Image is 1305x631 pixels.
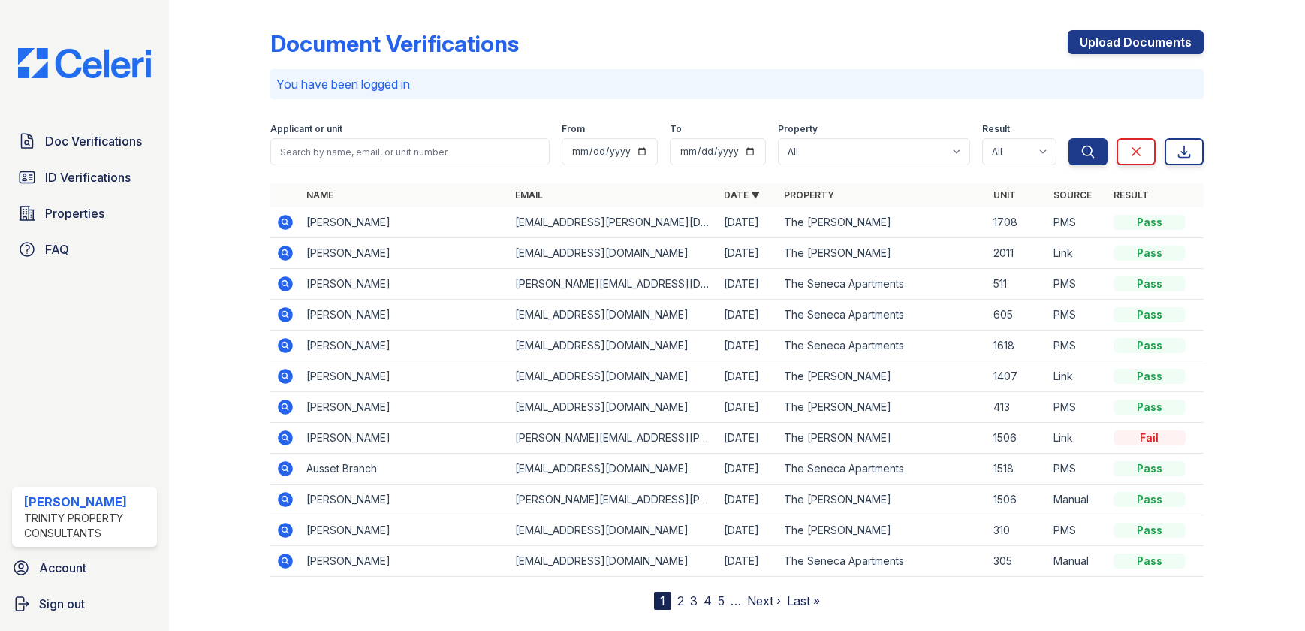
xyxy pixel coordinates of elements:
td: 1506 [987,485,1047,515]
span: … [731,592,741,610]
img: CE_Logo_Blue-a8612792a0a2168367f1c8372b55b34899dd931a85d93a1a3d3e32e68fde9ad4.png [6,48,163,78]
td: The Seneca Apartments [778,331,987,361]
td: [DATE] [718,238,778,269]
a: Doc Verifications [12,126,157,156]
td: PMS [1047,454,1108,485]
td: 511 [987,269,1047,300]
td: [PERSON_NAME] [300,546,509,577]
div: [PERSON_NAME] [24,493,151,511]
span: ID Verifications [45,168,131,186]
div: Pass [1114,338,1186,353]
td: [PERSON_NAME] [300,515,509,546]
td: 413 [987,392,1047,423]
td: [DATE] [718,392,778,423]
label: Property [778,123,818,135]
span: Doc Verifications [45,132,142,150]
a: Email [515,189,543,201]
td: The [PERSON_NAME] [778,207,987,238]
td: [EMAIL_ADDRESS][DOMAIN_NAME] [509,361,718,392]
span: Properties [45,204,104,222]
a: Last » [787,593,820,608]
td: [EMAIL_ADDRESS][DOMAIN_NAME] [509,331,718,361]
a: 3 [690,593,698,608]
div: Pass [1114,369,1186,384]
td: [PERSON_NAME][EMAIL_ADDRESS][PERSON_NAME][DOMAIN_NAME] [509,485,718,515]
td: Ausset Branch [300,454,509,485]
label: Result [982,123,1010,135]
td: The Seneca Apartments [778,269,987,300]
div: Pass [1114,307,1186,322]
td: 310 [987,515,1047,546]
a: Properties [12,198,157,228]
td: [DATE] [718,515,778,546]
td: [PERSON_NAME] [300,238,509,269]
td: The [PERSON_NAME] [778,423,987,454]
td: PMS [1047,392,1108,423]
td: [EMAIL_ADDRESS][DOMAIN_NAME] [509,454,718,485]
td: 305 [987,546,1047,577]
td: [PERSON_NAME] [300,423,509,454]
div: Pass [1114,246,1186,261]
td: The [PERSON_NAME] [778,238,987,269]
a: 2 [677,593,684,608]
td: [DATE] [718,423,778,454]
td: [DATE] [718,361,778,392]
td: [DATE] [718,269,778,300]
td: Manual [1047,546,1108,577]
td: [EMAIL_ADDRESS][PERSON_NAME][DOMAIN_NAME] [509,207,718,238]
td: The [PERSON_NAME] [778,392,987,423]
td: 605 [987,300,1047,331]
a: Sign out [6,589,163,619]
td: The [PERSON_NAME] [778,515,987,546]
td: PMS [1047,207,1108,238]
td: [PERSON_NAME] [300,331,509,361]
td: [PERSON_NAME] [300,269,509,300]
td: The Seneca Apartments [778,546,987,577]
td: [DATE] [718,207,778,238]
td: The [PERSON_NAME] [778,361,987,392]
input: Search by name, email, or unit number [270,138,549,165]
td: PMS [1047,331,1108,361]
a: Account [6,553,163,583]
td: [PERSON_NAME] [300,300,509,331]
td: Link [1047,361,1108,392]
td: [DATE] [718,331,778,361]
div: Pass [1114,554,1186,569]
td: PMS [1047,269,1108,300]
a: Source [1053,189,1092,201]
a: Upload Documents [1068,30,1204,54]
td: [EMAIL_ADDRESS][DOMAIN_NAME] [509,392,718,423]
td: [DATE] [718,485,778,515]
span: FAQ [45,240,69,258]
div: Pass [1114,400,1186,415]
td: [DATE] [718,546,778,577]
td: [DATE] [718,300,778,331]
div: Fail [1114,430,1186,445]
td: [PERSON_NAME] [300,392,509,423]
div: Pass [1114,523,1186,538]
a: Result [1114,189,1149,201]
td: 1618 [987,331,1047,361]
td: [EMAIL_ADDRESS][DOMAIN_NAME] [509,546,718,577]
td: The Seneca Apartments [778,300,987,331]
label: From [562,123,585,135]
a: Property [784,189,834,201]
td: 1407 [987,361,1047,392]
div: Document Verifications [270,30,519,57]
div: Pass [1114,492,1186,507]
td: Manual [1047,485,1108,515]
div: Pass [1114,215,1186,230]
a: FAQ [12,234,157,264]
a: Next › [747,593,781,608]
td: The Seneca Apartments [778,454,987,485]
div: Pass [1114,461,1186,476]
td: PMS [1047,515,1108,546]
td: Link [1047,238,1108,269]
a: Unit [993,189,1016,201]
div: Trinity Property Consultants [24,511,151,541]
div: Pass [1114,276,1186,291]
td: [EMAIL_ADDRESS][DOMAIN_NAME] [509,238,718,269]
td: 1708 [987,207,1047,238]
a: ID Verifications [12,162,157,192]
